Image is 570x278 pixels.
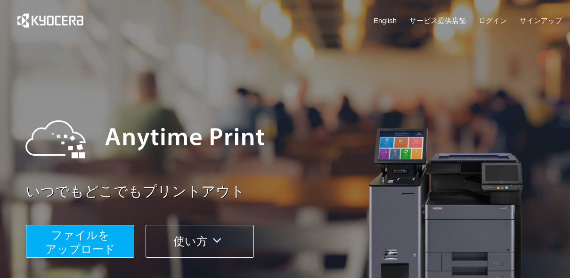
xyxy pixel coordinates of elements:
button: 使い方 [146,225,254,258]
a: ログイン [479,16,507,25]
a: English [374,16,397,25]
a: サインアップ [520,16,562,25]
span: ファイルを ​​アップロード [45,229,115,255]
a: いつでもどこでもプリントアウト [26,182,568,202]
a: サービス提供店舗 [409,16,466,25]
button: ファイルを​​アップロード [26,225,134,258]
